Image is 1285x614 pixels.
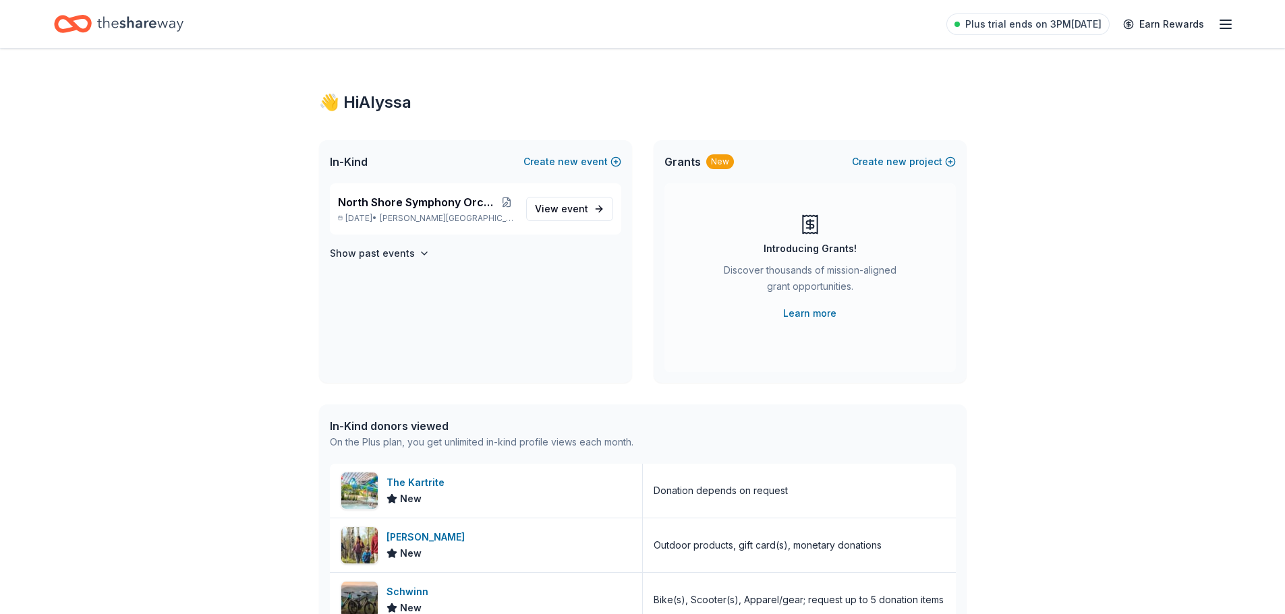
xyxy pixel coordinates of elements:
button: Createnewproject [852,154,956,170]
span: event [561,203,588,214]
div: New [706,154,734,169]
h4: Show past events [330,245,415,262]
a: Plus trial ends on 3PM[DATE] [946,13,1110,35]
p: [DATE] • [338,213,515,224]
span: In-Kind [330,154,368,170]
span: [PERSON_NAME][GEOGRAPHIC_DATA], [GEOGRAPHIC_DATA] [380,213,515,224]
span: Plus trial ends on 3PM[DATE] [965,16,1102,32]
img: Image for L.L.Bean [341,527,378,563]
a: View event [526,197,613,221]
div: Discover thousands of mission-aligned grant opportunities. [718,262,902,300]
span: new [558,154,578,170]
div: On the Plus plan, you get unlimited in-kind profile views each month. [330,434,633,450]
span: View [535,201,588,217]
span: New [400,545,422,561]
button: Createnewevent [523,154,621,170]
span: Grants [664,154,701,170]
button: Show past events [330,245,430,262]
div: 👋 Hi Alyssa [319,92,967,113]
span: North Shore Symphony Orchestra Winter Gala [338,194,498,210]
span: new [886,154,907,170]
a: Home [54,8,183,40]
a: Learn more [783,305,836,321]
div: The Kartrite [387,474,450,491]
div: In-Kind donors viewed [330,418,633,434]
a: Earn Rewards [1115,12,1212,36]
div: Outdoor products, gift card(s), monetary donations [654,537,882,553]
div: Schwinn [387,584,434,600]
img: Image for The Kartrite [341,472,378,509]
div: Bike(s), Scooter(s), Apparel/gear; request up to 5 donation items [654,592,944,608]
div: [PERSON_NAME] [387,529,470,545]
div: Donation depends on request [654,483,788,499]
div: Introducing Grants! [764,241,857,257]
span: New [400,491,422,507]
